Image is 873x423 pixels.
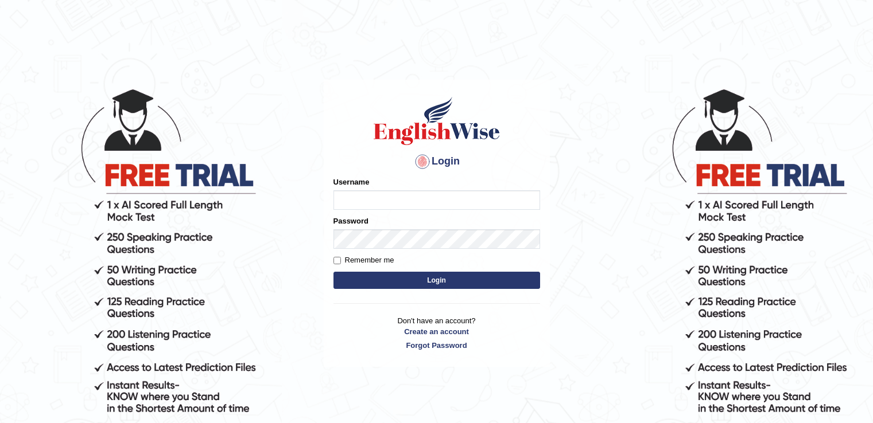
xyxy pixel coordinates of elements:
label: Password [333,216,368,226]
p: Don't have an account? [333,315,540,351]
img: Logo of English Wise sign in for intelligent practice with AI [371,95,502,147]
label: Username [333,177,370,187]
h4: Login [333,152,540,171]
label: Remember me [333,254,394,266]
a: Forgot Password [333,340,540,351]
a: Create an account [333,326,540,337]
button: Login [333,272,540,289]
input: Remember me [333,257,341,264]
